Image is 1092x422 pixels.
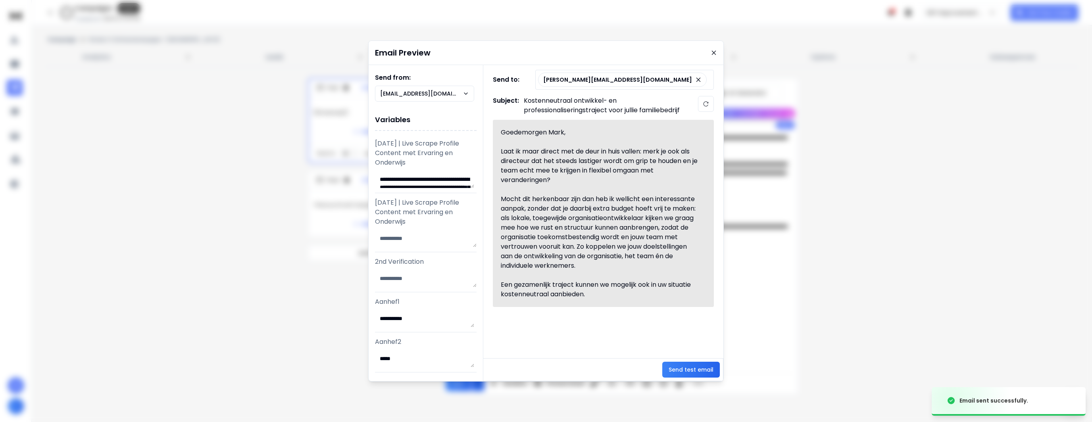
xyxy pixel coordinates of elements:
[524,96,682,115] p: Kostenneutraal ontwikkel- en professionaliseringstraject voor jullie familiebedrijf
[380,90,463,98] p: [EMAIL_ADDRESS][DOMAIN_NAME]
[375,47,431,58] h1: Email Preview
[501,128,699,137] div: Goedemorgen Mark,
[375,257,477,267] p: 2nd Verification
[501,194,699,270] div: Mocht dit herkenbaar zijn dan heb ik wellicht een interessante aanpak, zonder dat je daarbij extr...
[375,109,477,131] h1: Variables
[375,297,477,307] p: Aanhef1
[375,198,477,226] p: [DATE] | Live Scrape Profile Content met Ervaring en Onderwijs
[543,76,692,84] p: [PERSON_NAME][EMAIL_ADDRESS][DOMAIN_NAME]
[501,280,699,299] div: Een gezamenlijk traject kunnen we mogelijk ook in uw situatie kostenneutraal aanbieden.
[501,147,699,185] div: Laat ik maar direct met de deur in huis vallen: merk je ook als directeur dat het steeds lastiger...
[375,139,477,167] p: [DATE] | Live Scrape Profile Content met Ervaring en Onderwijs
[375,337,477,347] p: Aanhef2
[375,73,477,82] h1: Send from:
[662,362,720,378] button: Send test email
[959,397,1028,405] div: Email sent successfully.
[493,96,519,115] h1: Subject:
[493,75,525,84] h1: Send to:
